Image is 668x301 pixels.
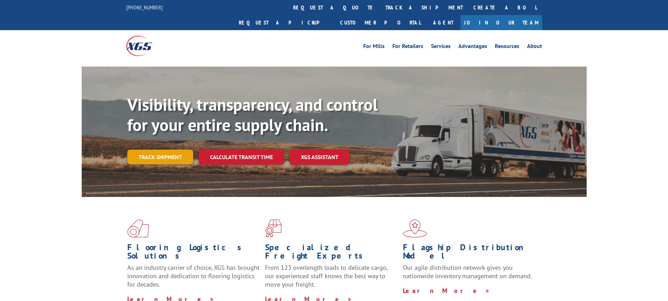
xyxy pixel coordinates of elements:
span: As an industry carrier of choice, XGS has brought innovation and dedication to flooring logistics... [127,264,259,288]
a: Request a pickup [234,15,335,30]
a: For Mills [363,43,385,51]
h1: Specialized Freight Experts [265,243,398,264]
img: xgs-icon-focused-on-flooring-red [265,219,282,238]
a: Join Our Team [460,15,542,30]
a: Track shipment [127,150,193,164]
a: Learn More > [403,287,490,295]
h1: Flagship Distribution Model [403,243,535,264]
a: XGS ASSISTANT [290,150,350,165]
b: Visibility, transparency, and control for your entire supply chain. [127,94,378,136]
a: Customer Portal [335,15,426,30]
img: xgs-icon-flagship-distribution-model-red [403,219,427,238]
h1: Flooring Logistics Solutions [127,243,260,264]
a: Agent [426,15,460,30]
a: Resources [495,43,519,51]
a: Advantages [458,43,487,51]
a: [PHONE_NUMBER] [126,4,163,11]
span: Our agile distribution network gives you nationwide inventory management on demand. [403,264,532,280]
img: xgs-icon-total-supply-chain-intelligence-red [127,219,149,238]
a: About [527,43,542,51]
p: From 123 overlength loads to delicate cargo, our experienced staff knows the best way to move you... [265,264,398,295]
a: For Retailers [392,43,423,51]
a: Services [431,43,451,51]
a: Calculate transit time [199,150,284,165]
